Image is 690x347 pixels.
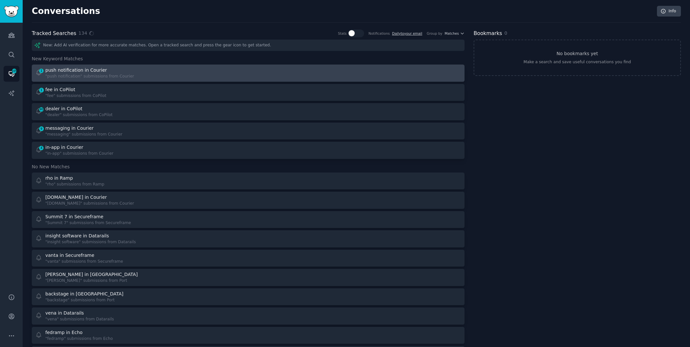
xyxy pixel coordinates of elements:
[504,30,507,36] span: 0
[4,6,19,17] img: GummySearch logo
[32,192,465,209] a: [DOMAIN_NAME] in Courier"[DOMAIN_NAME]" submissions from Courier
[45,182,104,187] div: "rho" submissions from Ramp
[78,30,87,37] span: 134
[45,67,107,74] div: push notification in Courier
[32,55,83,62] span: New Keyword Matches
[45,125,94,132] div: messaging in Courier
[32,250,465,267] a: vanta in Secureframe"vanta" submissions from Secureframe
[45,220,131,226] div: "Summit 7" submissions from Secureframe
[474,40,681,76] a: No bookmarks yetMake a search and save useful conversations you find
[427,31,442,36] div: Group by
[39,68,44,73] span: 1
[45,151,113,157] div: "in-app" submissions from Courier
[32,142,465,159] a: 4in-app in Courier"in-app" submissions from Courier
[32,211,465,228] a: Summit 7 in Secureframe"Summit 7" submissions from Secureframe
[45,213,103,220] div: Summit 7 in Secureframe
[338,31,347,36] div: Stats
[369,31,390,36] div: Notifications
[45,86,75,93] div: fee in CoPilot
[45,233,109,239] div: insight software in Datarails
[32,288,465,305] a: backstage in [GEOGRAPHIC_DATA]"backstage" submissions from Port
[32,163,70,170] span: No New Matches
[39,146,44,150] span: 4
[45,291,123,297] div: backstage in [GEOGRAPHIC_DATA]
[657,6,681,17] a: Info
[32,123,465,140] a: 9messaging in Courier"messaging" submissions from Courier
[32,307,465,325] a: vena in Datarails"vena" submissions from Datarails
[45,329,83,336] div: fedramp in Echo
[45,310,84,317] div: vena in Datarails
[45,297,124,303] div: "backstage" submissions from Port
[45,317,114,322] div: "vena" submissions from Datarails
[557,50,598,57] h3: No bookmarks yet
[39,88,44,92] span: 1
[445,31,459,36] span: Matches
[32,40,465,51] div: New: Add AI verification for more accurate matches. Open a tracked search and press the gear icon...
[45,112,113,118] div: "dealer" submissions from CoPilot
[32,327,465,344] a: fedramp in Echo"fedramp" submissions from Echo
[32,6,100,17] h2: Conversations
[39,107,44,112] span: 90
[45,252,94,259] div: vanta in Secureframe
[32,103,465,120] a: 90dealer in CoPilot"dealer" submissions from CoPilot
[4,66,19,82] a: 105
[474,30,502,38] h2: Bookmarks
[523,59,631,65] div: Make a search and save useful conversations you find
[45,74,134,79] div: "push notification" submissions from Courier
[45,271,138,278] div: [PERSON_NAME] in [GEOGRAPHIC_DATA]
[45,93,106,99] div: "fee" submissions from CoPilot
[45,105,82,112] div: dealer in CoPilot
[45,278,139,284] div: "[PERSON_NAME]" submissions from Port
[39,126,44,131] span: 9
[11,69,17,73] span: 105
[45,132,122,138] div: "messaging" submissions from Courier
[392,31,422,35] a: Dailytoyour email
[32,84,465,101] a: 1fee in CoPilot"fee" submissions from CoPilot
[45,259,123,265] div: "vanta" submissions from Secureframe
[45,144,83,151] div: in-app in Courier
[45,201,134,207] div: "[DOMAIN_NAME]" submissions from Courier
[45,239,136,245] div: "insight software" submissions from Datarails
[45,175,73,182] div: rho in Ramp
[45,194,107,201] div: [DOMAIN_NAME] in Courier
[45,336,113,342] div: "fedramp" submissions from Echo
[32,65,465,82] a: 1push notification in Courier"push notification" submissions from Courier
[32,173,465,190] a: rho in Ramp"rho" submissions from Ramp
[32,30,76,38] h2: Tracked Searches
[32,230,465,247] a: insight software in Datarails"insight software" submissions from Datarails
[445,31,465,36] button: Matches
[32,269,465,286] a: [PERSON_NAME] in [GEOGRAPHIC_DATA]"[PERSON_NAME]" submissions from Port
